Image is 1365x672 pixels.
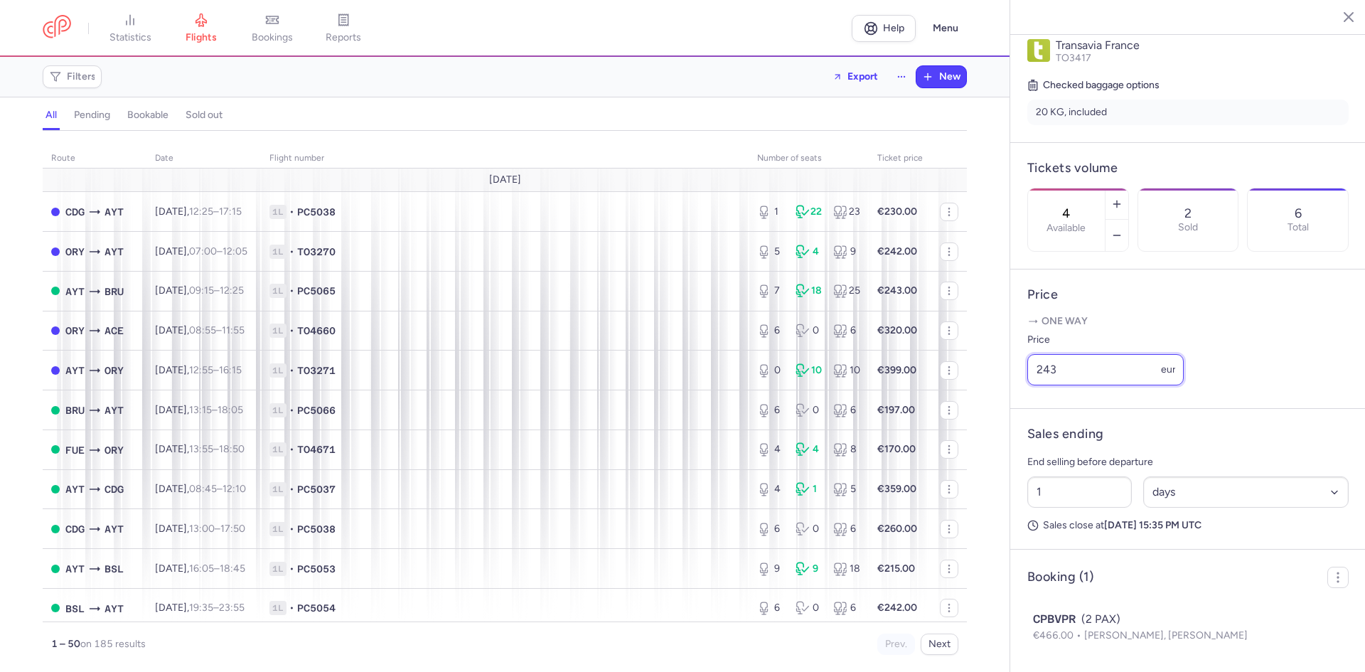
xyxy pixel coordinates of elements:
span: 1L [269,522,287,536]
span: CDG [65,521,85,537]
span: 1L [269,363,287,378]
th: number of seats [749,148,869,169]
span: [DATE], [155,602,245,614]
span: PC5054 [297,601,336,615]
span: [DATE], [155,284,244,297]
img: Transavia France logo [1027,39,1050,62]
span: on 185 results [80,638,146,650]
span: PC5065 [297,284,336,298]
span: AYT [65,481,85,497]
span: 1L [269,403,287,417]
span: • [289,245,294,259]
span: AYT [65,363,85,378]
span: 1L [269,442,287,457]
div: 6 [833,601,860,615]
th: route [43,148,146,169]
div: (2 PAX) [1033,611,1343,628]
div: 6 [833,522,860,536]
span: – [189,523,245,535]
time: 19:35 [189,602,213,614]
time: 17:15 [219,206,242,218]
th: Flight number [261,148,749,169]
span: [DATE], [155,206,242,218]
a: Help [852,15,916,42]
div: 6 [757,522,784,536]
span: BRU [105,284,124,299]
span: TO3270 [297,245,336,259]
span: New [939,71,960,82]
time: 18:05 [218,404,243,416]
span: Export [847,71,878,82]
span: BSL [65,601,85,617]
time: 08:55 [189,324,216,336]
strong: €243.00 [877,284,917,297]
span: ORY [65,244,85,260]
span: 1L [269,324,287,338]
time: 16:05 [189,562,214,575]
div: 9 [757,562,784,576]
strong: [DATE] 15:35 PM UTC [1104,519,1201,531]
div: 4 [796,442,823,457]
div: 10 [796,363,823,378]
span: AYT [65,284,85,299]
span: • [289,601,294,615]
button: Export [823,65,887,88]
span: PC5038 [297,522,336,536]
span: – [189,284,244,297]
span: 1L [269,205,287,219]
p: Sales close at [1027,519,1349,532]
span: • [289,442,294,457]
span: – [189,602,245,614]
input: ## [1027,476,1132,508]
time: 23:55 [219,602,245,614]
strong: €359.00 [877,483,916,495]
time: 13:15 [189,404,212,416]
p: Total [1288,222,1309,233]
div: 4 [796,245,823,259]
h4: bookable [127,109,168,122]
div: 6 [833,403,860,417]
span: CDG [105,481,124,497]
span: – [189,562,245,575]
span: AYT [105,601,124,617]
button: Menu [924,15,967,42]
span: 1L [269,284,287,298]
div: 6 [757,324,784,338]
p: 6 [1295,206,1302,220]
div: 10 [833,363,860,378]
strong: €230.00 [877,206,917,218]
time: 07:00 [189,245,217,257]
div: 0 [796,403,823,417]
strong: €320.00 [877,324,917,336]
div: 18 [796,284,823,298]
div: 0 [796,522,823,536]
span: 1L [269,482,287,496]
span: CPBVPR [1033,611,1076,628]
li: 20 KG, included [1027,100,1349,125]
span: ACE [105,323,124,338]
span: AYT [65,561,85,577]
div: 5 [833,482,860,496]
span: [DATE], [155,562,245,575]
div: 23 [833,205,860,219]
strong: €170.00 [877,443,916,455]
h4: Booking (1) [1027,569,1093,585]
h5: Checked baggage options [1027,77,1349,94]
p: 2 [1184,206,1192,220]
div: 25 [833,284,860,298]
time: 18:45 [220,562,245,575]
th: Ticket price [869,148,931,169]
span: – [189,404,243,416]
time: 09:15 [189,284,214,297]
span: • [289,562,294,576]
span: 1L [269,245,287,259]
h4: Tickets volume [1027,160,1349,176]
span: TO3417 [1056,52,1091,64]
span: • [289,482,294,496]
span: [DATE] [489,174,521,186]
span: BRU [65,402,85,418]
span: ORY [105,363,124,378]
a: CitizenPlane red outlined logo [43,15,71,41]
span: [DATE], [155,443,245,455]
time: 12:25 [220,284,244,297]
